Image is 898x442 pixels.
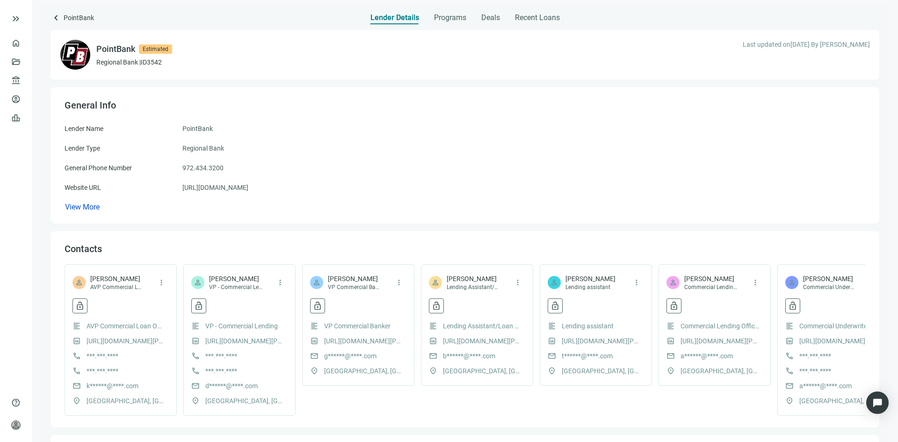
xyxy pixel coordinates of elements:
span: lock_open [313,301,322,311]
a: keyboard_arrow_left [51,12,62,25]
button: more_vert [748,275,763,290]
button: lock_open [785,298,800,313]
span: format_align_left [310,322,319,330]
span: PointBank [182,123,213,134]
span: Estimated [139,44,172,54]
span: location_on [429,367,437,375]
span: Recent Loans [515,13,560,22]
span: [GEOGRAPHIC_DATA], [GEOGRAPHIC_DATA] [87,396,166,406]
span: [PERSON_NAME] [684,274,738,283]
span: AVP Commercial Loan Officer [90,283,144,291]
span: help [11,398,21,407]
span: lock_open [550,301,560,311]
span: more_vert [395,278,403,287]
span: Commercial Lending Officer [684,283,738,291]
span: Lender Name [65,125,103,132]
span: PointBank [64,12,94,25]
span: Contacts [65,243,102,254]
span: call [785,367,794,375]
span: location_on [548,367,556,375]
a: [URL][DOMAIN_NAME][PERSON_NAME] [324,336,404,346]
button: lock_open [666,298,681,313]
span: more_vert [632,278,641,287]
span: location_on [72,397,81,405]
span: [PERSON_NAME] [90,274,144,283]
span: [GEOGRAPHIC_DATA], [GEOGRAPHIC_DATA] [681,366,760,376]
span: location_on [785,397,794,405]
span: location_on [310,367,319,375]
span: Lending Assistant/Loan Operations Specialist [447,283,500,291]
span: format_align_left [72,322,81,330]
span: mail [785,382,794,390]
button: more_vert [510,275,525,290]
span: Commercial Lending Officer [681,321,760,331]
span: [GEOGRAPHIC_DATA], [GEOGRAPHIC_DATA] [799,396,879,406]
span: call [191,367,200,375]
span: more_vert [751,278,760,287]
span: lock_open [432,301,441,311]
span: lock_open [788,301,797,311]
span: Lending Assistant/Loan Operations Specialist [443,321,522,331]
span: AVP Commercial Loan Officer [87,321,166,331]
span: Deals [481,13,500,22]
a: [URL][DOMAIN_NAME] [182,182,248,193]
span: Lender Type [65,145,100,152]
span: Lender Details [370,13,419,22]
a: [URL][DOMAIN_NAME] [799,336,865,346]
span: person [312,278,321,287]
button: keyboard_double_arrow_right [10,13,22,24]
span: more_vert [276,278,284,287]
span: person [431,278,440,287]
span: format_align_left [785,322,794,330]
span: mail [429,352,437,360]
span: [PERSON_NAME] [328,274,382,283]
span: format_align_left [191,322,200,330]
span: Lending assistant [565,283,616,291]
span: call [72,367,81,375]
span: more_vert [514,278,522,287]
span: Commercial Underwriter [803,283,857,291]
span: person [11,420,21,430]
span: Programs [434,13,466,22]
span: Last updated on [DATE] By [PERSON_NAME] [743,39,870,50]
span: [GEOGRAPHIC_DATA], [GEOGRAPHIC_DATA] [205,396,285,406]
button: lock_open [191,298,206,313]
span: [GEOGRAPHIC_DATA], [GEOGRAPHIC_DATA] [324,366,404,376]
span: [GEOGRAPHIC_DATA], [GEOGRAPHIC_DATA] [562,366,641,376]
img: d47728cb-fda6-42f5-a552-5eb21c1ad991 [60,39,91,70]
span: call [191,352,200,360]
span: mail [666,352,675,360]
button: more_vert [629,275,644,290]
span: [PERSON_NAME] [803,274,857,283]
span: mail [548,352,556,360]
span: mail [310,352,319,360]
span: format_align_left [429,322,437,330]
span: call [72,352,81,360]
span: VP - Commercial Lending [209,283,263,291]
span: lock_open [194,301,203,311]
span: keyboard_arrow_left [51,12,62,23]
span: account_balance [11,76,18,85]
a: [URL][DOMAIN_NAME][PERSON_NAME] [443,336,522,346]
span: person [788,278,796,287]
button: more_vert [154,275,169,290]
span: Lending assistant [562,321,614,331]
a: [URL][DOMAIN_NAME][PERSON_NAME] [87,336,166,346]
span: Commercial Underwriter [799,321,869,331]
div: PointBank [96,43,135,56]
span: VP Commercial Banker [328,283,382,291]
span: Website URL [65,184,101,191]
span: General Info [65,100,116,111]
span: mail [191,382,200,390]
span: 972.434.3200 [182,163,224,173]
span: [PERSON_NAME] [209,274,263,283]
button: lock_open [429,298,444,313]
span: call [785,352,794,360]
span: mail [72,382,81,390]
button: more_vert [391,275,406,290]
span: [PERSON_NAME] [565,274,616,283]
a: [URL][DOMAIN_NAME][PERSON_NAME] [681,336,760,346]
span: lock_open [75,301,85,311]
p: Regional Bank | ID 3542 [96,58,172,67]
